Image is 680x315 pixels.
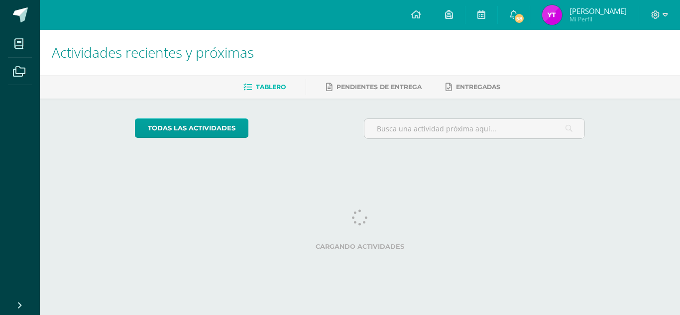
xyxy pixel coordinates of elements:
[256,83,286,91] span: Tablero
[514,13,525,24] span: 58
[326,79,422,95] a: Pendientes de entrega
[52,43,254,62] span: Actividades recientes y próximas
[135,118,248,138] a: todas las Actividades
[569,6,627,16] span: [PERSON_NAME]
[542,5,562,25] img: 10accbfaab406f7e1045c4896552eae8.png
[446,79,500,95] a: Entregadas
[135,243,585,250] label: Cargando actividades
[337,83,422,91] span: Pendientes de entrega
[569,15,627,23] span: Mi Perfil
[243,79,286,95] a: Tablero
[364,119,585,138] input: Busca una actividad próxima aquí...
[456,83,500,91] span: Entregadas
